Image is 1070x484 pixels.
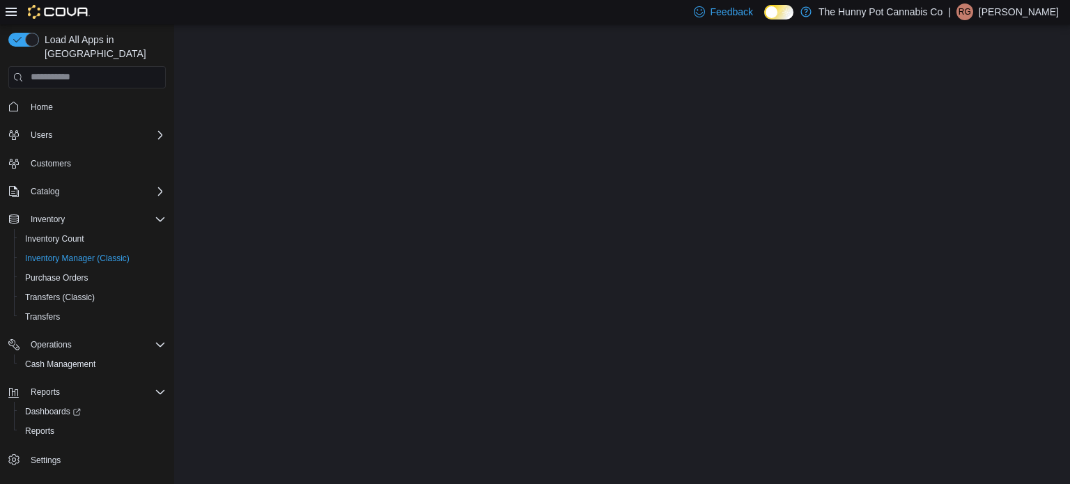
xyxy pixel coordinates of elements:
button: Home [3,97,171,117]
button: Reports [25,384,65,400]
span: Reports [20,423,166,439]
button: Users [3,125,171,145]
span: Catalog [25,183,166,200]
span: Settings [31,455,61,466]
button: Operations [25,336,77,353]
span: Transfers (Classic) [20,289,166,306]
span: Users [31,130,52,141]
span: Reports [31,387,60,398]
button: Operations [3,335,171,354]
p: [PERSON_NAME] [979,3,1059,20]
span: Cash Management [20,356,166,373]
a: Transfers [20,309,65,325]
span: Feedback [711,5,753,19]
span: Purchase Orders [20,270,166,286]
span: Inventory [31,214,65,225]
button: Inventory [25,211,70,228]
span: Transfers [25,311,60,322]
span: Operations [25,336,166,353]
input: Dark Mode [764,5,793,19]
button: Settings [3,449,171,469]
span: Dashboards [20,403,166,420]
a: Reports [20,423,60,439]
span: Dashboards [25,406,81,417]
span: Users [25,127,166,143]
a: Cash Management [20,356,101,373]
span: Purchase Orders [25,272,88,283]
span: Inventory Manager (Classic) [25,253,130,264]
span: Load All Apps in [GEOGRAPHIC_DATA] [39,33,166,61]
a: Transfers (Classic) [20,289,100,306]
a: Inventory Count [20,231,90,247]
button: Catalog [3,182,171,201]
span: Transfers (Classic) [25,292,95,303]
button: Transfers (Classic) [14,288,171,307]
span: Inventory Manager (Classic) [20,250,166,267]
span: RG [959,3,971,20]
p: The Hunny Pot Cannabis Co [819,3,943,20]
span: Home [25,98,166,116]
a: Inventory Manager (Classic) [20,250,135,267]
span: Inventory Count [25,233,84,244]
span: Settings [25,451,166,468]
span: Transfers [20,309,166,325]
span: Customers [25,155,166,172]
a: Customers [25,155,77,172]
span: Operations [31,339,72,350]
a: Home [25,99,59,116]
button: Inventory [3,210,171,229]
button: Transfers [14,307,171,327]
button: Inventory Count [14,229,171,249]
button: Cash Management [14,354,171,374]
button: Catalog [25,183,65,200]
a: Settings [25,452,66,469]
button: Reports [3,382,171,402]
button: Users [25,127,58,143]
button: Inventory Manager (Classic) [14,249,171,268]
img: Cova [28,5,90,19]
span: Catalog [31,186,59,197]
span: Inventory Count [20,231,166,247]
span: Customers [31,158,71,169]
button: Customers [3,153,171,173]
div: Ryckolos Griffiths [956,3,973,20]
span: Cash Management [25,359,95,370]
span: Reports [25,426,54,437]
a: Dashboards [20,403,86,420]
span: Inventory [25,211,166,228]
p: | [948,3,951,20]
button: Reports [14,421,171,441]
span: Reports [25,384,166,400]
a: Purchase Orders [20,270,94,286]
span: Home [31,102,53,113]
a: Dashboards [14,402,171,421]
button: Purchase Orders [14,268,171,288]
